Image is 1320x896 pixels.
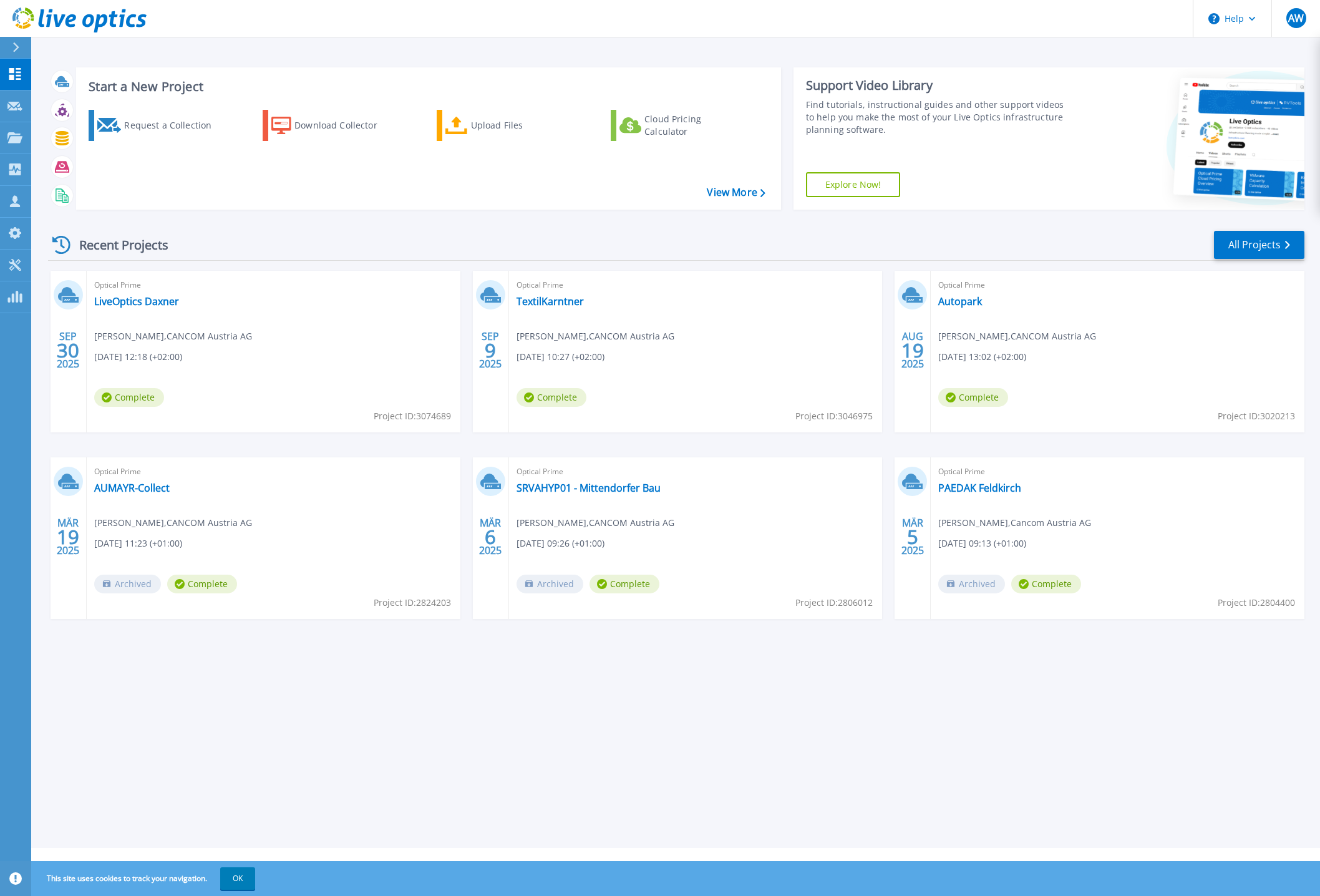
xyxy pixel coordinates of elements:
[938,575,1005,593] span: Archived
[94,575,161,593] span: Archived
[124,113,224,138] div: Request a Collection
[34,867,255,890] span: This site uses cookies to track your navigation.
[471,113,571,138] div: Upload Files
[167,575,237,593] span: Complete
[517,537,604,550] span: [DATE] 09:26 (+01:00)
[263,110,402,141] a: Download Collector
[94,537,182,550] span: [DATE] 11:23 (+01:00)
[611,110,750,141] a: Cloud Pricing Calculator
[806,99,1068,136] div: Find tutorials, instructional guides and other support videos to help you make the most of your L...
[938,465,1297,479] span: Optical Prime
[517,465,875,479] span: Optical Prime
[94,350,182,364] span: [DATE] 12:18 (+02:00)
[795,596,873,610] span: Project ID: 2806012
[94,465,453,479] span: Optical Prime
[938,295,982,308] a: Autopark
[517,350,604,364] span: [DATE] 10:27 (+02:00)
[220,867,255,890] button: OK
[94,516,252,530] span: [PERSON_NAME] , CANCOM Austria AG
[517,482,661,494] a: SRVAHYP01 - Mittendorfer Bau
[938,537,1026,550] span: [DATE] 09:13 (+01:00)
[56,514,80,560] div: MÄR 2025
[1218,596,1295,610] span: Project ID: 2804400
[48,230,185,260] div: Recent Projects
[901,345,924,356] span: 19
[94,278,453,292] span: Optical Prime
[437,110,576,141] a: Upload Files
[57,345,79,356] span: 30
[89,110,228,141] a: Request a Collection
[89,80,765,94] h3: Start a New Project
[1011,575,1081,593] span: Complete
[374,596,451,610] span: Project ID: 2824203
[1288,13,1304,23] span: AW
[94,482,170,494] a: AUMAYR-Collect
[57,532,79,542] span: 19
[94,388,164,407] span: Complete
[478,514,502,560] div: MÄR 2025
[478,328,502,373] div: SEP 2025
[56,328,80,373] div: SEP 2025
[938,482,1021,494] a: PAEDAK Feldkirch
[517,575,583,593] span: Archived
[1218,409,1295,423] span: Project ID: 3020213
[901,514,924,560] div: MÄR 2025
[590,575,659,593] span: Complete
[517,295,584,308] a: TextilKarntner
[901,328,924,373] div: AUG 2025
[806,77,1068,94] div: Support Video Library
[517,278,875,292] span: Optical Prime
[294,113,394,138] div: Download Collector
[707,187,765,198] a: View More
[374,409,451,423] span: Project ID: 3074689
[1214,231,1304,259] a: All Projects
[517,329,674,343] span: [PERSON_NAME] , CANCOM Austria AG
[94,329,252,343] span: [PERSON_NAME] , CANCOM Austria AG
[938,388,1008,407] span: Complete
[795,409,873,423] span: Project ID: 3046975
[644,113,744,138] div: Cloud Pricing Calculator
[907,532,918,542] span: 5
[938,516,1091,530] span: [PERSON_NAME] , Cancom Austria AG
[485,532,496,542] span: 6
[938,350,1026,364] span: [DATE] 13:02 (+02:00)
[938,278,1297,292] span: Optical Prime
[517,516,674,530] span: [PERSON_NAME] , CANCOM Austria AG
[938,329,1096,343] span: [PERSON_NAME] , CANCOM Austria AG
[485,345,496,356] span: 9
[94,295,179,308] a: LiveOptics Daxner
[517,388,586,407] span: Complete
[806,172,901,197] a: Explore Now!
